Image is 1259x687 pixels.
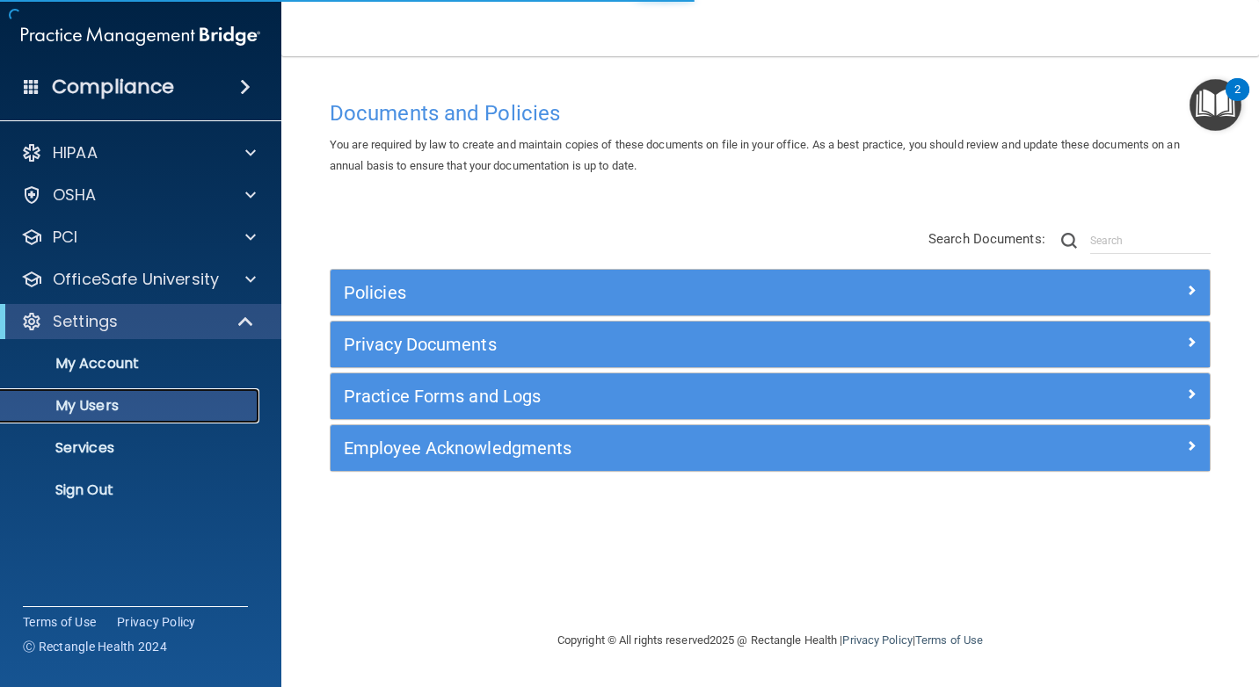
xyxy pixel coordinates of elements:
[11,397,251,415] p: My Users
[53,269,219,290] p: OfficeSafe University
[117,613,196,631] a: Privacy Policy
[53,184,97,206] p: OSHA
[21,142,256,163] a: HIPAA
[21,311,255,332] a: Settings
[21,227,256,248] a: PCI
[21,269,256,290] a: OfficeSafe University
[1234,90,1241,112] div: 2
[330,138,1180,172] span: You are required by law to create and maintain copies of these documents on file in your office. ...
[915,633,983,647] a: Terms of Use
[842,633,912,647] a: Privacy Policy
[344,278,1197,307] a: Policies
[11,355,251,372] p: My Account
[330,102,1211,125] h4: Documents and Policies
[344,382,1197,410] a: Practice Forms and Logs
[344,434,1197,462] a: Employee Acknowledgments
[344,330,1197,358] a: Privacy Documents
[449,612,1091,669] div: Copyright © All rights reserved 2025 @ Rectangle Health | |
[928,231,1045,247] span: Search Documents:
[344,335,977,354] h5: Privacy Documents
[21,18,260,54] img: PMB logo
[23,638,167,655] span: Ⓒ Rectangle Health 2024
[1190,79,1241,131] button: Open Resource Center, 2 new notifications
[344,438,977,458] h5: Employee Acknowledgments
[344,387,977,406] h5: Practice Forms and Logs
[52,75,174,99] h4: Compliance
[53,227,77,248] p: PCI
[344,283,977,302] h5: Policies
[11,481,251,499] p: Sign Out
[1090,228,1211,254] input: Search
[11,439,251,457] p: Services
[53,311,118,332] p: Settings
[53,142,98,163] p: HIPAA
[1061,233,1077,249] img: ic-search.3b580494.png
[21,184,256,206] a: OSHA
[23,613,96,631] a: Terms of Use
